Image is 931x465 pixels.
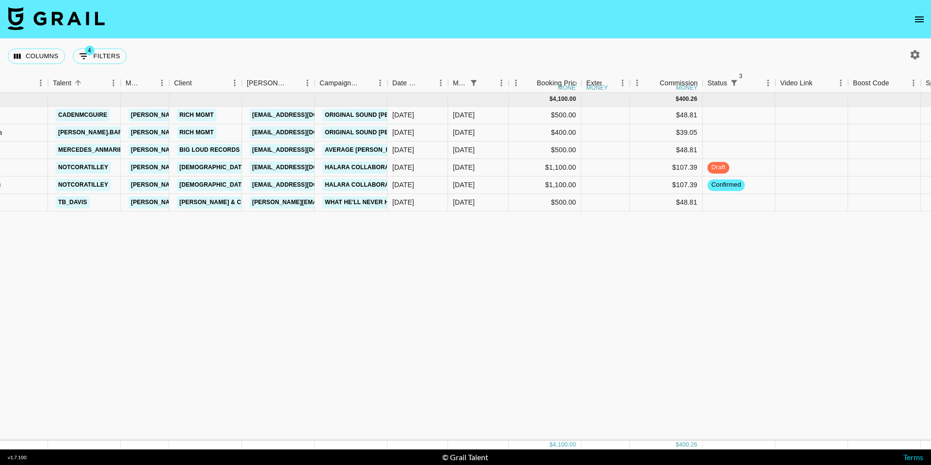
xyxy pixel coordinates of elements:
[250,196,458,208] a: [PERSON_NAME][EMAIL_ADDRESS][PERSON_NAME][DOMAIN_NAME]
[71,76,85,90] button: Sort
[736,71,746,81] span: 3
[121,74,169,93] div: Manager
[392,162,414,172] div: 7/31/2025
[537,74,579,93] div: Booking Price
[780,74,813,93] div: Video Link
[73,48,127,64] button: Show filters
[392,110,414,120] div: 9/9/2025
[549,95,553,103] div: $
[676,95,679,103] div: $
[630,124,703,142] div: $39.05
[659,74,698,93] div: Commission
[56,144,128,156] a: mercedes_anmarie_
[453,110,475,120] div: Sep '25
[359,76,373,90] button: Sort
[630,142,703,159] div: $48.81
[910,10,929,29] button: open drawer
[615,76,630,90] button: Menu
[56,161,111,174] a: notcoratilley
[320,74,359,93] div: Campaign (Type)
[707,74,727,93] div: Status
[813,76,826,90] button: Sort
[467,76,481,90] div: 1 active filter
[192,76,206,90] button: Sort
[509,142,581,159] div: $500.00
[141,76,155,90] button: Sort
[494,76,509,90] button: Menu
[433,76,448,90] button: Menu
[287,76,300,90] button: Sort
[903,452,923,462] a: Terms
[707,163,729,172] span: draft
[8,48,65,64] button: Select columns
[741,76,754,90] button: Sort
[442,452,488,462] div: © Grail Talent
[727,76,741,90] div: 3 active filters
[553,95,576,103] div: 4,100.00
[227,76,242,90] button: Menu
[453,180,475,190] div: Sep '25
[247,74,287,93] div: [PERSON_NAME]
[128,127,287,139] a: [PERSON_NAME][EMAIL_ADDRESS][DOMAIN_NAME]
[392,197,414,207] div: 9/13/2025
[630,107,703,124] div: $48.81
[56,196,90,208] a: tb_davis
[392,145,414,155] div: 9/11/2025
[177,161,250,174] a: [DEMOGRAPHIC_DATA]
[56,179,111,191] a: notcoratilley
[392,128,414,137] div: 9/9/2025
[322,127,431,139] a: original sound [PERSON_NAME]
[8,454,27,461] div: v 1.7.100
[128,144,287,156] a: [PERSON_NAME][EMAIL_ADDRESS][DOMAIN_NAME]
[128,196,287,208] a: [PERSON_NAME][EMAIL_ADDRESS][DOMAIN_NAME]
[174,74,192,93] div: Client
[727,76,741,90] button: Show filters
[630,159,703,176] div: $107.39
[889,76,903,90] button: Sort
[387,74,448,93] div: Date Created
[392,74,420,93] div: Date Created
[177,127,216,139] a: Rich MGMT
[761,76,775,90] button: Menu
[56,109,110,121] a: cadenmcguire
[707,180,745,190] span: confirmed
[703,74,775,93] div: Status
[322,144,484,156] a: Average [PERSON_NAME] & Plain [PERSON_NAME]
[549,441,553,449] div: $
[906,76,921,90] button: Menu
[509,124,581,142] div: $400.00
[106,76,121,90] button: Menu
[509,194,581,211] div: $500.00
[177,179,250,191] a: [DEMOGRAPHIC_DATA]
[630,176,703,194] div: $107.39
[630,194,703,211] div: $48.81
[630,76,644,90] button: Menu
[373,76,387,90] button: Menu
[523,76,537,90] button: Sort
[509,107,581,124] div: $500.00
[453,128,475,137] div: Sep '25
[242,74,315,93] div: Booker
[250,179,358,191] a: [EMAIL_ADDRESS][DOMAIN_NAME]
[553,441,576,449] div: 4,100.00
[128,161,287,174] a: [PERSON_NAME][EMAIL_ADDRESS][DOMAIN_NAME]
[177,109,216,121] a: Rich MGMT
[676,441,679,449] div: $
[481,76,494,90] button: Sort
[679,95,697,103] div: 400.26
[775,74,848,93] div: Video Link
[322,109,431,121] a: original sound [PERSON_NAME]
[128,179,287,191] a: [PERSON_NAME][EMAIL_ADDRESS][DOMAIN_NAME]
[602,76,615,90] button: Sort
[646,76,659,90] button: Sort
[467,76,481,90] button: Show filters
[177,144,242,156] a: Big Loud Records
[300,76,315,90] button: Menu
[322,161,405,174] a: Halara collaboration
[53,74,71,93] div: Talent
[56,127,147,139] a: [PERSON_NAME].barkley22
[250,144,358,156] a: [EMAIL_ADDRESS][DOMAIN_NAME]
[250,109,358,121] a: [EMAIL_ADDRESS][DOMAIN_NAME]
[315,74,387,93] div: Campaign (Type)
[509,159,581,176] div: $1,100.00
